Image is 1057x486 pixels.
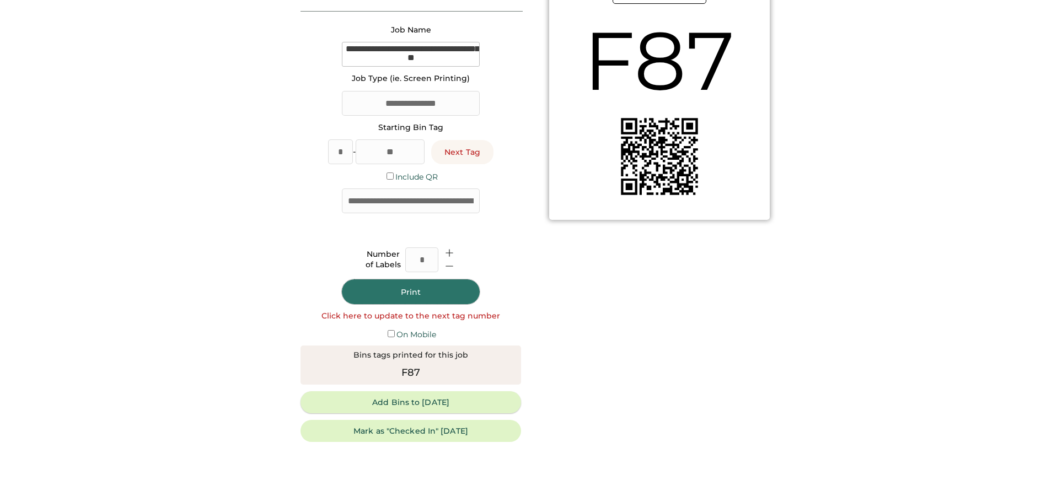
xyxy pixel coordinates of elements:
div: Number of Labels [366,249,401,271]
div: Job Name [391,25,431,36]
div: - [353,147,356,158]
button: Mark as "Checked In" [DATE] [301,420,521,442]
div: Job Type (ie. Screen Printing) [352,73,470,84]
label: Include QR [395,172,438,182]
button: Print [342,279,480,304]
div: Click here to update to the next tag number [321,311,500,322]
div: F87 [583,4,735,118]
div: Bins tags printed for this job [353,350,468,361]
label: On Mobile [396,330,436,339]
div: Starting Bin Tag [378,122,443,133]
button: Next Tag [431,140,493,164]
button: Add Bins to [DATE] [301,391,521,413]
div: F87 [401,365,421,380]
